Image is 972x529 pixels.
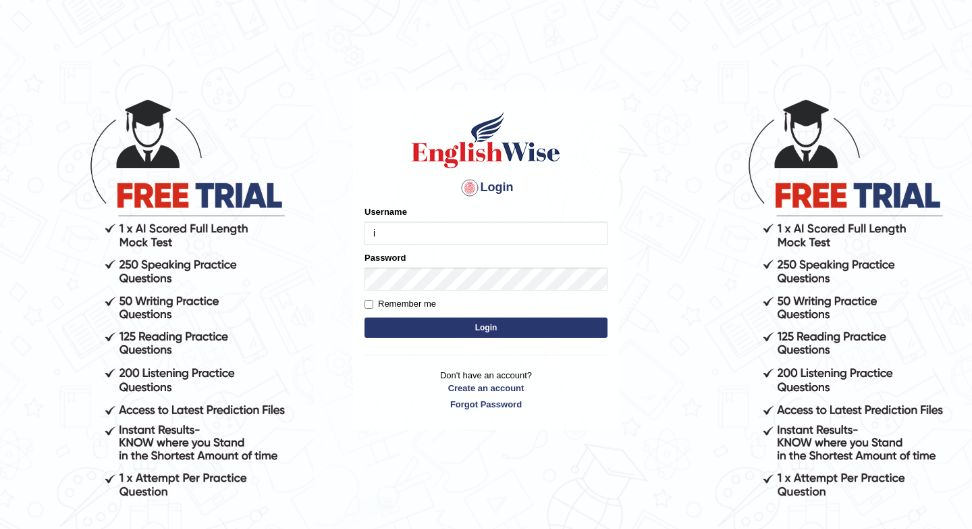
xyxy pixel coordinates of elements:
a: Create an account [364,382,607,395]
button: Login [364,318,607,338]
img: Logo of English Wise sign in for intelligent practice with AI [409,109,563,170]
a: Forgot Password [364,398,607,411]
label: Remember me [364,297,436,311]
h4: Login [364,177,607,199]
label: Password [364,251,406,264]
label: Username [364,205,407,218]
p: Don't have an account? [364,369,607,411]
input: Remember me [364,300,373,309]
